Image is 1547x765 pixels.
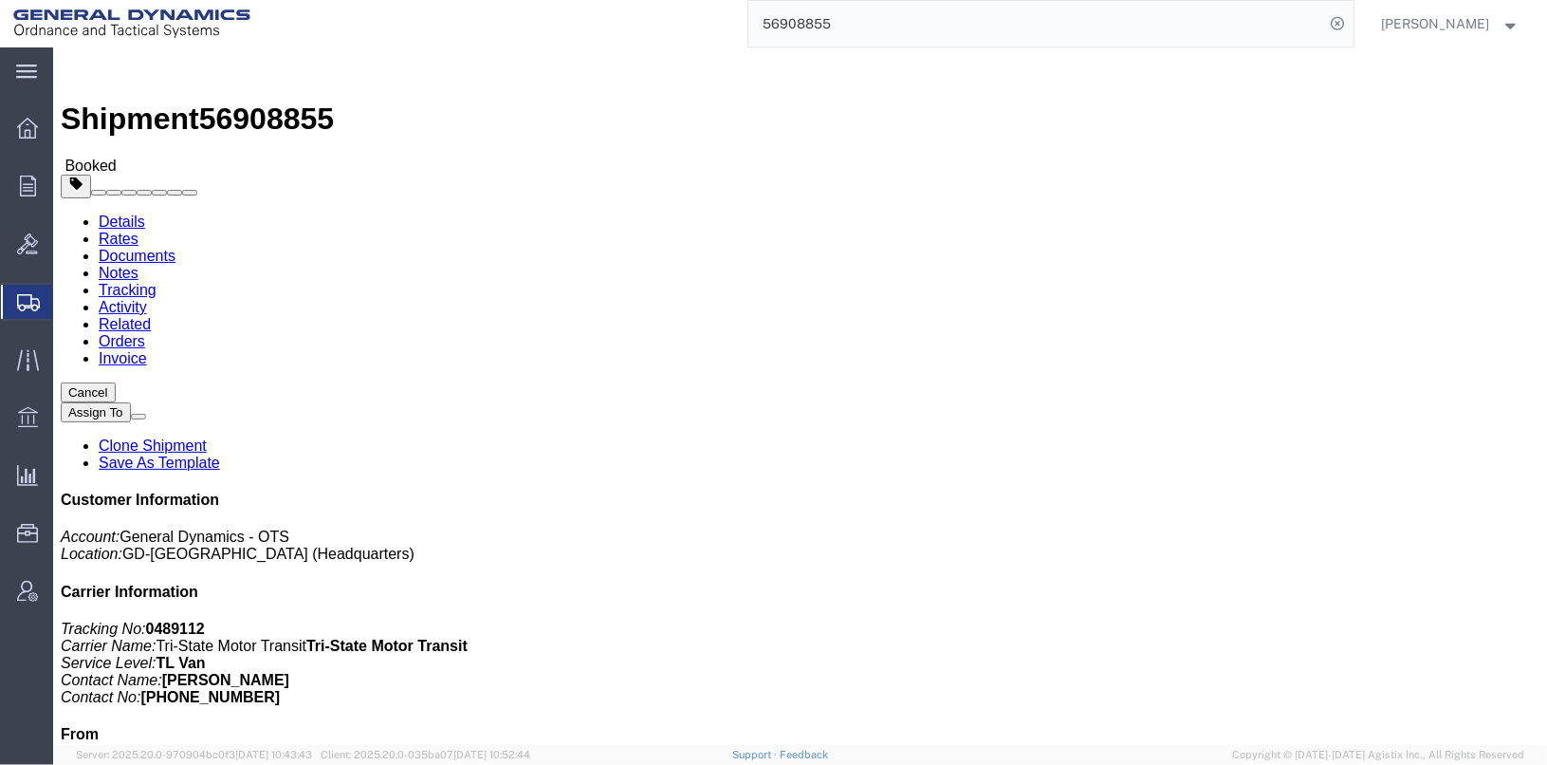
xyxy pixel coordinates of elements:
span: [DATE] 10:43:43 [235,749,312,760]
span: Client: 2025.20.0-035ba07 [321,749,530,760]
span: [DATE] 10:52:44 [453,749,530,760]
span: Copyright © [DATE]-[DATE] Agistix Inc., All Rights Reserved [1232,747,1524,763]
a: Support [732,749,780,760]
button: [PERSON_NAME] [1381,12,1521,35]
input: Search for shipment number, reference number [748,1,1325,47]
iframe: FS Legacy Container [53,47,1547,745]
a: Feedback [780,749,828,760]
span: Server: 2025.20.0-970904bc0f3 [76,749,312,760]
img: logo [13,9,250,38]
span: Tim Schaffer [1382,13,1490,34]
